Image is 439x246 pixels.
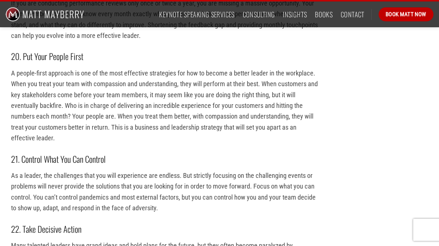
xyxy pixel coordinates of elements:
[11,68,318,144] p: A people-first approach is one of the most effective strategies for how to become a better leader...
[386,10,426,19] span: Book Matt Now
[11,153,106,165] strong: 21. Control What You Can Control
[341,8,365,21] a: Contact
[11,170,318,214] p: As a leader, the challenges that you will experience are endless. But strictly focusing on the ch...
[243,8,275,21] a: Consulting
[159,8,234,21] a: Keynote Speaking Services
[315,8,333,21] a: Books
[11,223,81,235] strong: 22. Take Decisive Action
[6,1,84,27] img: Matt Mayberry
[11,50,83,63] strong: 20. Put Your People First
[283,8,307,21] a: Insights
[379,7,433,21] a: Book Matt Now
